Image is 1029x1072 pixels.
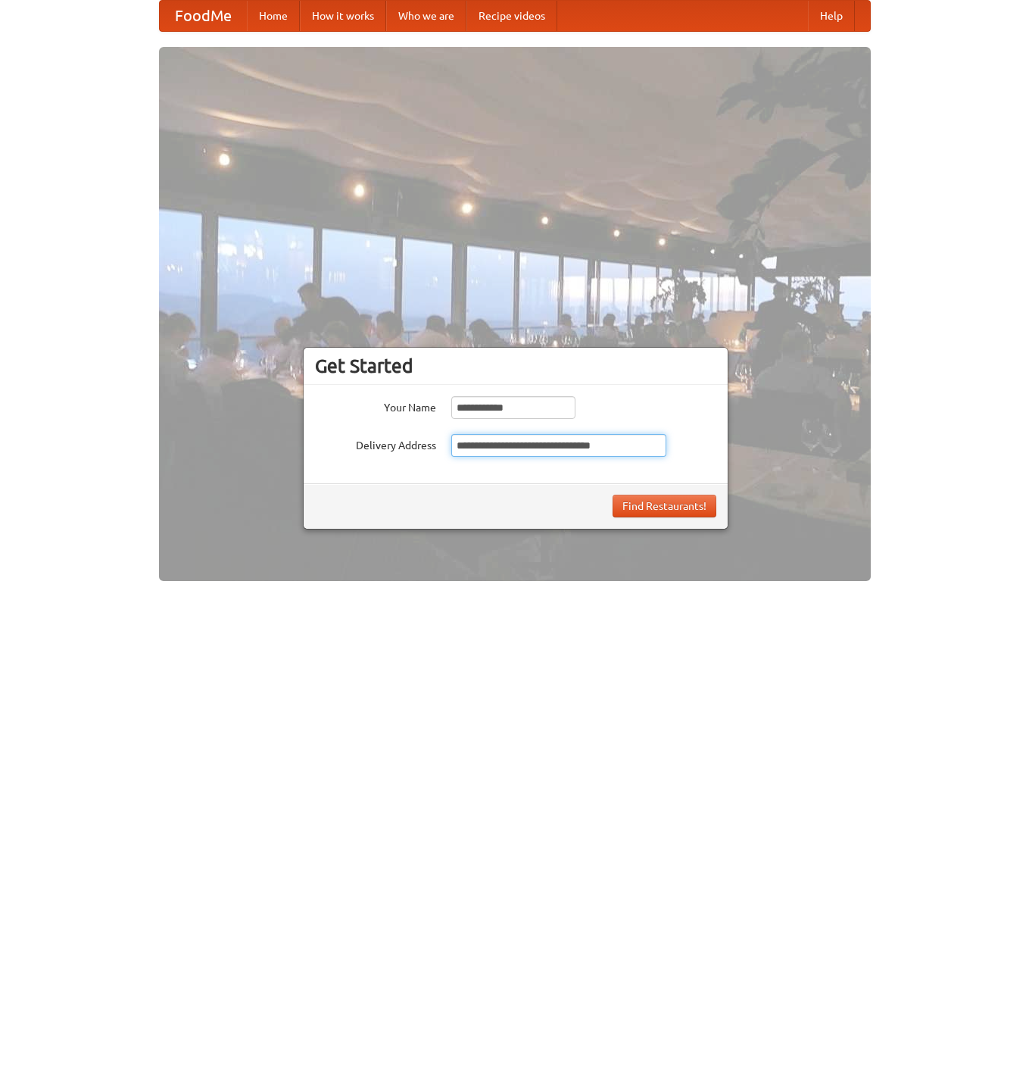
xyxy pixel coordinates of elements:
h3: Get Started [315,355,716,377]
a: How it works [300,1,386,31]
label: Your Name [315,396,436,415]
a: FoodMe [160,1,247,31]
a: Help [808,1,855,31]
label: Delivery Address [315,434,436,453]
button: Find Restaurants! [613,495,716,517]
a: Who we are [386,1,466,31]
a: Recipe videos [466,1,557,31]
a: Home [247,1,300,31]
